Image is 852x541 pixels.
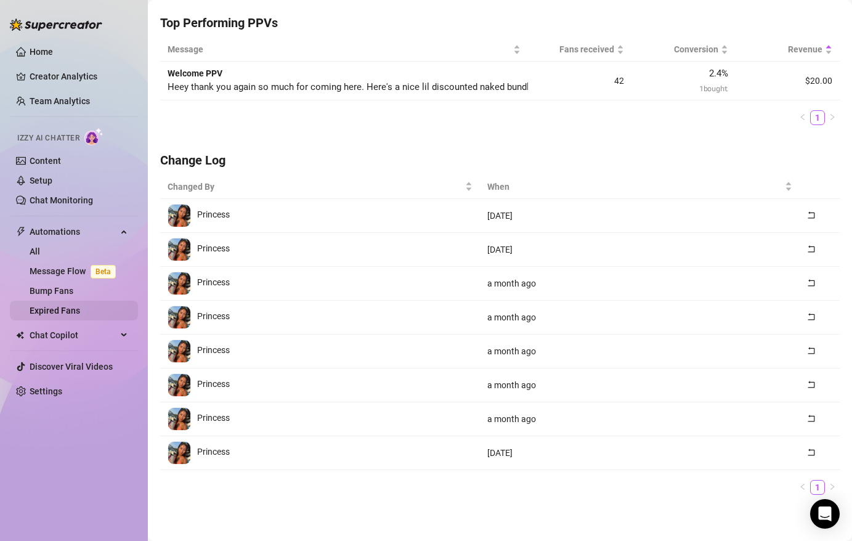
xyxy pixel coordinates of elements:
a: Bump Fans [30,286,73,296]
li: Next Page [825,480,840,495]
a: Chat Monitoring [30,195,93,205]
a: Content [30,156,61,166]
td: a month ago [480,368,800,402]
span: right [829,113,836,121]
span: Princess [197,277,230,287]
li: Next Page [825,110,840,125]
li: 1 [810,110,825,125]
td: a month ago [480,402,800,436]
img: Princess [168,408,190,430]
span: Princess [197,311,230,321]
a: Expired Fans [30,306,80,315]
img: AI Chatter [84,128,103,145]
span: Izzy AI Chatter [17,132,79,144]
span: rollback [807,279,816,287]
span: Beta [91,265,116,279]
td: $20.00 [736,62,840,100]
a: Team Analytics [30,96,90,106]
th: Changed By [160,175,480,199]
span: Princess [197,209,230,219]
span: left [799,483,806,490]
span: When [487,180,782,193]
a: Setup [30,176,52,185]
img: Chat Copilot [16,331,24,340]
a: All [30,246,40,256]
span: rollback [807,448,816,457]
strong: Welcome PPV [168,68,222,78]
span: Fans received [535,43,615,56]
li: Previous Page [795,480,810,495]
a: Discover Viral Videos [30,362,113,372]
span: Chat Copilot [30,325,117,345]
span: rollback [807,312,816,321]
a: 1 [811,111,824,124]
button: right [825,480,840,495]
button: left [795,110,810,125]
td: a month ago [480,267,800,301]
img: Princess [168,238,190,261]
div: Open Intercom Messenger [810,499,840,529]
th: Revenue [736,38,840,62]
a: 1 [811,481,824,494]
span: rollback [807,211,816,219]
img: logo-BBDzfeDw.svg [10,18,102,31]
img: Princess [168,442,190,464]
th: Fans received [528,38,632,62]
th: Conversion [631,38,736,62]
span: right [829,483,836,490]
span: 1 bought [699,83,728,93]
td: [DATE] [480,436,800,470]
span: Automations [30,222,117,242]
span: Princess [197,243,230,253]
button: right [825,110,840,125]
span: Princess [197,413,230,423]
h4: Top Performing PPVs [160,14,840,31]
span: rollback [807,414,816,423]
a: Message FlowBeta [30,266,121,276]
span: left [799,113,806,121]
img: Princess [168,340,190,362]
td: a month ago [480,301,800,335]
span: Message [168,43,511,56]
span: rollback [807,380,816,389]
a: Creator Analytics [30,67,128,86]
li: 1 [810,480,825,495]
span: Princess [197,447,230,457]
span: Princess [197,345,230,355]
a: Settings [30,386,62,396]
td: [DATE] [480,233,800,267]
span: thunderbolt [16,227,26,237]
td: a month ago [480,335,800,368]
td: 42 [528,62,632,100]
th: Message [160,38,528,62]
span: rollback [807,346,816,355]
li: Previous Page [795,110,810,125]
img: Princess [168,374,190,396]
span: Conversion [639,43,718,56]
span: Princess [197,379,230,389]
button: left [795,480,810,495]
span: 2.4 % [709,68,728,79]
span: Changed By [168,180,463,193]
img: Princess [168,306,190,328]
td: [DATE] [480,199,800,233]
span: Revenue [743,43,822,56]
h4: Change Log [160,152,840,169]
th: When [480,175,800,199]
a: Home [30,47,53,57]
img: Princess [168,205,190,227]
span: rollback [807,245,816,253]
img: Princess [168,272,190,295]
